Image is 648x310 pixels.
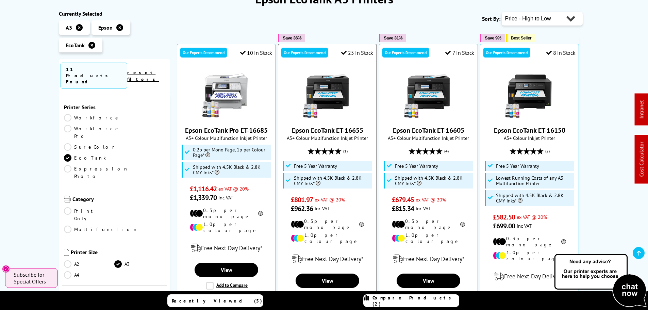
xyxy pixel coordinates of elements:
[294,163,337,169] span: Free 5 Year Warranty
[517,223,532,229] span: inc VAT
[172,298,262,304] span: Recently Viewed (5)
[638,142,645,177] a: Cost Calculator
[403,68,454,119] img: Epson EcoTank ET-16605
[341,49,373,56] div: 25 In Stock
[64,143,117,151] a: SureColor
[483,48,530,58] div: Our Experts Recommend
[64,125,120,140] a: Workforce Pro
[64,249,69,256] img: Printer Size
[291,218,364,230] li: 0.3p per mono page
[98,24,113,31] span: Epson
[379,34,406,42] button: Save 31%
[201,68,252,119] img: Epson EcoTank Pro ET-16685
[195,263,258,277] a: View
[282,135,373,141] span: A3+ Colour Multifunction Inkjet Printer
[315,196,345,203] span: ex VAT @ 20%
[494,126,565,135] a: Epson EcoTank ET-16150
[64,226,138,233] a: Multifunction
[281,48,328,58] div: Our Experts Recommend
[416,196,446,203] span: ex VAT @ 20%
[511,35,532,40] span: Best Seller
[190,184,217,193] span: £1,116.42
[291,195,313,204] span: £801.97
[506,34,535,42] button: Best Seller
[14,271,51,285] span: Subscribe for Special Offers
[282,249,373,268] div: modal_delivery
[482,15,500,22] span: Sort By:
[493,235,566,248] li: 0.3p per mono page
[66,42,85,49] span: EcoTank
[416,205,431,212] span: inc VAT
[504,68,555,119] img: Epson EcoTank ET-16150
[496,163,539,169] span: Free 5 Year Warranty
[302,68,353,119] img: Epson EcoTank ET-16655
[395,175,472,186] span: Shipped with 4.5K Black & 2.8K CMY Inks*
[395,163,438,169] span: Free 5 Year Warranty
[397,274,460,288] a: View
[190,207,263,219] li: 0.3p per mono page
[167,294,263,307] a: Recently Viewed (5)
[638,100,645,119] a: Intranet
[201,114,252,120] a: Epson EcoTank Pro ET-16685
[372,295,459,307] span: Compare Products (2)
[59,10,170,17] div: Currently Selected
[545,145,550,158] span: (2)
[403,114,454,120] a: Epson EcoTank ET-16605
[181,135,272,141] span: A3+ Colour Multifunction Inkjet Printer
[283,35,301,40] span: Save 36%
[343,145,348,158] span: (1)
[193,147,270,158] span: 0.2p per Mono Page, 1p per Colour Page*
[292,126,363,135] a: Epson EcoTank ET-16655
[193,164,270,175] span: Shipped with 4.5K Black & 2.8K CMY Inks*
[185,126,268,135] a: Epson EcoTank Pro ET-16685
[493,222,515,230] span: £699.00
[484,135,575,141] span: A3+ Colour Inkjet Printer
[218,194,233,201] span: inc VAT
[383,249,474,268] div: modal_delivery
[114,260,165,268] a: A3
[493,249,566,262] li: 1.0p per colour page
[190,221,263,233] li: 1.0p per colour page
[240,49,272,56] div: 10 In Stock
[383,135,474,141] span: A3+ Colour Multifunction Inkjet Printer
[72,196,165,204] span: Category
[291,204,313,213] span: £962.36
[64,260,115,268] a: A2
[504,114,555,120] a: Epson EcoTank ET-16150
[291,232,364,244] li: 1.0p per colour page
[392,204,414,213] span: £815.34
[382,48,429,58] div: Our Experts Recommend
[206,282,248,290] label: Add to Compare
[66,24,72,31] span: A3
[393,126,464,135] a: Epson EcoTank ET-16605
[302,114,353,120] a: Epson EcoTank ET-16655
[445,49,474,56] div: 7 In Stock
[496,175,573,186] span: Lowest Running Costs of any A3 Multifunction Printer
[485,35,501,40] span: Save 9%
[296,274,359,288] a: View
[493,213,515,222] span: £582.50
[392,218,465,230] li: 0.3p per mono page
[64,196,71,202] img: Category
[64,207,115,222] a: Print Only
[480,34,504,42] button: Save 9%
[64,114,120,121] a: Workforce
[2,265,10,273] button: Close
[181,239,272,258] div: modal_delivery
[363,294,459,307] a: Compare Products (2)
[315,205,330,212] span: inc VAT
[444,145,449,158] span: (4)
[218,185,249,192] span: ex VAT @ 20%
[64,165,129,180] a: Expression Photo
[546,49,576,56] div: 8 In Stock
[180,48,227,58] div: Our Experts Recommend
[517,214,547,220] span: ex VAT @ 20%
[190,193,217,202] span: £1,339.70
[64,104,165,111] span: Printer Series
[392,195,414,204] span: £679.45
[127,69,159,82] a: reset filters
[484,267,575,286] div: modal_delivery
[64,271,115,279] a: A4
[496,193,573,203] span: Shipped with 4.5K Black & 2.8K CMY Inks*
[71,249,165,257] span: Printer Size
